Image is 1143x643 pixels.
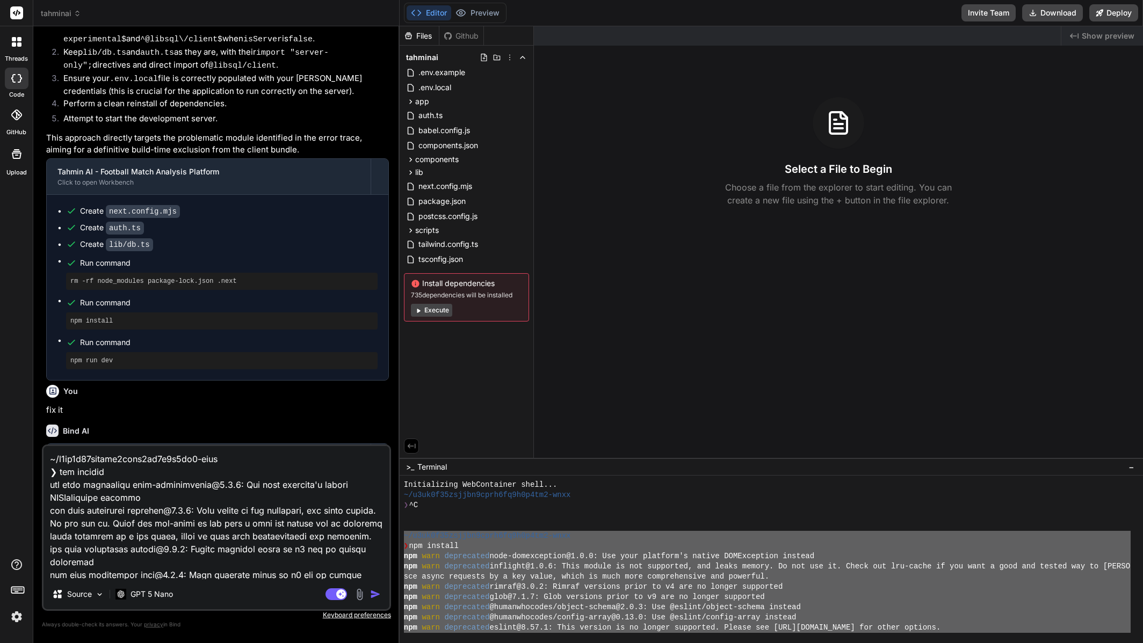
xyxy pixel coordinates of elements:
code: @libsql/client [208,61,276,70]
span: tailwind.config.ts [417,238,479,251]
li: Keep and as they are, with their directives and direct import of . [55,46,389,72]
span: package.json [417,195,467,208]
img: Pick Models [95,590,104,599]
span: ^C [409,500,418,510]
span: lib [415,167,423,178]
span: warn [422,602,440,612]
p: GPT 5 Nano [131,589,173,600]
code: lib/db.ts [106,238,153,251]
button: Editor [407,5,451,20]
span: deprecated [444,592,489,602]
span: npm [404,602,417,612]
span: rimraf@3.0.2: Rimraf versions prior to v4 are no longer supported [489,582,783,592]
label: GitHub [6,128,26,137]
span: npm install [409,541,458,551]
div: Tahmin AI - Football Match Analysis Platform [57,166,360,177]
code: auth.ts [106,222,144,235]
li: Perform a clean reinstall of dependencies. [55,98,389,113]
button: − [1126,458,1137,476]
h6: Bind AI [63,426,89,436]
span: Initializing WebContainer shell... [404,480,558,490]
div: Click to open Workbench [57,178,360,187]
span: deprecated [444,561,489,572]
span: deprecated [444,623,489,633]
span: babel.config.js [417,124,471,137]
button: Tahmin AI - Football Match Analysis PlatformClick to open Workbench [47,159,371,194]
span: node-domexception@1.0.0: Use your platform's native DOMException instead [489,551,814,561]
span: components.json [417,139,479,152]
p: Keyboard preferences [42,611,391,619]
button: Tahmin AI - Football Match Analysis PlatformClick to open Workbench [47,444,371,479]
p: Always double-check its answers. Your in Bind [42,619,391,630]
label: Upload [6,168,27,177]
button: Invite Team [961,4,1016,21]
span: 735 dependencies will be installed [411,291,522,299]
span: next.config.mjs [417,180,473,193]
img: icon [370,589,381,600]
button: Execute [411,304,452,317]
span: Show preview [1082,31,1134,41]
span: ❯ [404,500,409,510]
textarea: ~/l1ip1d87sitame2cons2ad7e9s5do0-eius ❯ tem incidid utl etdo magnaaliqu enim-adminimvenia@5.3.6: ... [44,446,389,579]
span: Run command [80,337,378,348]
span: npm [404,582,417,592]
span: deprecated [444,612,489,623]
code: auth.ts [140,48,174,57]
code: false [288,35,313,44]
span: − [1128,462,1134,472]
code: next.config.mjs [106,205,180,218]
button: Preview [451,5,504,20]
span: Run command [80,297,378,308]
span: Run command [80,258,378,268]
button: Download [1022,4,1083,21]
span: app [415,96,429,107]
span: npm [404,623,417,633]
span: deprecated [444,582,489,592]
span: components [415,154,459,165]
img: attachment [353,588,366,601]
label: threads [5,54,28,63]
span: warn [422,551,440,561]
div: Create [80,222,144,233]
span: @humanwhocodes/object-schema@2.0.3: Use @eslint/object-schema instead [489,602,801,612]
span: tahminai [41,8,81,19]
p: This approach directly targets the problematic module identified in the error trace, aiming for a... [46,132,389,156]
li: Ensure your file is correctly populated with your [PERSON_NAME] credentials (this is crucial for ... [55,72,389,98]
span: eslint@8.57.1: This version is no longer supported. Please see [URL][DOMAIN_NAME] for other options. [489,623,941,633]
span: auth.ts [417,109,444,122]
code: ^@libsql\/client$ [140,35,222,44]
span: warn [422,561,440,572]
p: fix it [46,404,389,417]
span: npm [404,592,417,602]
span: warn [422,623,440,633]
div: Create [80,206,180,217]
span: scripts [415,225,439,236]
code: lib/db.ts [83,48,126,57]
span: ❯ [404,541,409,551]
pre: npm run dev [70,356,373,365]
h6: You [63,386,78,397]
span: postcss.config.js [417,210,479,223]
span: npm [404,612,417,623]
code: .env.local [110,75,158,84]
label: code [9,90,24,99]
span: privacy [144,621,163,627]
h3: Select a File to Begin [785,162,892,177]
pre: rm -rf node_modules package-lock.json .next [70,277,373,286]
p: Source [67,589,92,600]
span: tsconfig.json [417,253,464,266]
span: npm [404,551,417,561]
span: warn [422,592,440,602]
span: glob@7.1.7: Glob versions prior to v9 are no longer supported [489,592,764,602]
span: tahminai [406,52,438,63]
span: npm [404,561,417,572]
span: ~/u3uk0f35zsjjbn9cprh6fq9h0p4tm2-wnxx [404,531,571,541]
div: Create [80,239,153,250]
span: deprecated [444,602,489,612]
li: Attempt to start the development server. [55,113,389,128]
span: warn [422,612,440,623]
span: ~/u3uk0f35zsjjbn9cprh6fq9h0p4tm2-wnxx [404,490,571,500]
span: .env.example [417,66,466,79]
pre: npm install [70,317,373,325]
span: warn [422,582,440,592]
